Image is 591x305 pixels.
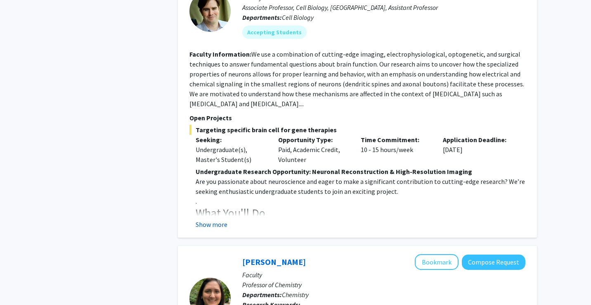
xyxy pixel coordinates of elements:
[278,135,348,145] p: Opportunity Type:
[242,257,306,267] a: [PERSON_NAME]
[196,219,227,229] button: Show more
[355,135,437,164] div: 10 - 15 hours/week
[443,135,513,145] p: Application Deadline:
[282,291,309,299] span: Chemistry
[196,145,266,164] div: Undergraduate(s), Master's Student(s)
[361,135,431,145] p: Time Commitment:
[242,291,282,299] b: Departments:
[189,125,525,135] span: Targeting specific brain cell for gene therapies
[242,2,525,12] p: Associate Professor, Cell Biology, [GEOGRAPHIC_DATA], Assistant Professor
[196,196,525,206] p: .
[242,270,525,280] p: Faculty
[189,50,524,108] fg-read-more: We use a combination of cutting-edge imaging, electrophysiological, optogenetic, and surgical tec...
[282,13,314,21] span: Cell Biology
[462,255,525,270] button: Compose Request to Daniela Buccella
[437,135,519,164] div: [DATE]
[242,280,525,290] p: Professor of Chemistry
[196,135,266,145] p: Seeking:
[189,113,525,123] p: Open Projects
[196,206,525,220] h3: What You'll Do
[415,254,459,270] button: Add Daniela Buccella to Bookmarks
[6,268,35,299] iframe: Chat
[196,176,525,196] p: Are you passionate about neuroscience and eager to make a significant contribution to cutting-edg...
[242,26,307,39] mat-chip: Accepting Students
[242,13,282,21] b: Departments:
[189,50,251,58] b: Faculty Information:
[196,167,472,176] strong: Undergraduate Research Opportunity: Neuronal Reconstruction & High-Resolution Imaging
[272,135,355,164] div: Paid, Academic Credit, Volunteer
